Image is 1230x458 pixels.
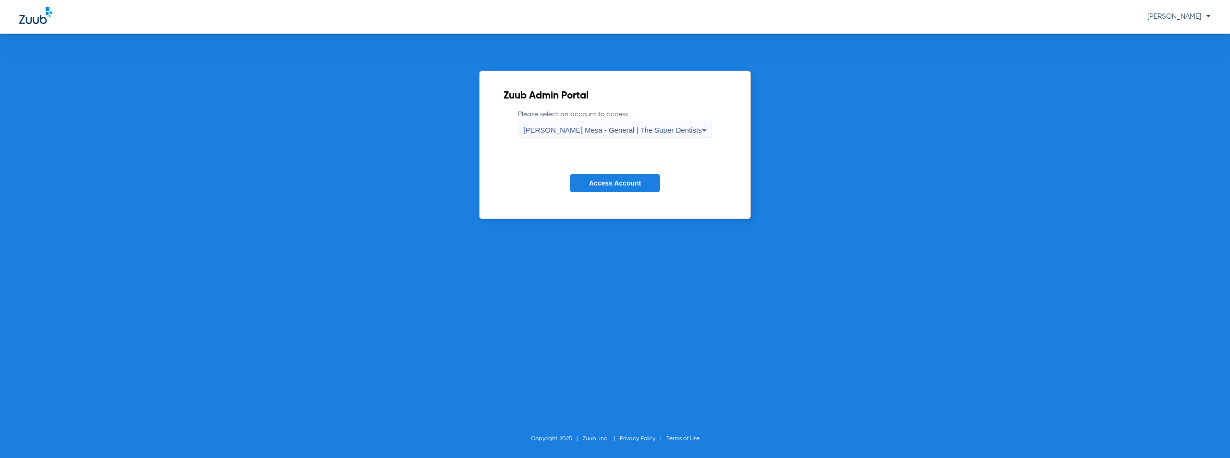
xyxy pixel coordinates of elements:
iframe: Chat Widget [1182,412,1230,458]
li: Copyright 2025 [531,434,583,444]
h2: Zuub Admin Portal [504,91,726,101]
a: Terms of Use [666,436,700,442]
span: Access Account [589,179,641,187]
img: Zuub Logo [19,7,52,24]
button: Access Account [570,174,660,193]
a: Privacy Policy [620,436,655,442]
li: Zuub, Inc. [583,434,620,444]
label: Please select an account to access [518,110,712,138]
span: [PERSON_NAME] [1147,13,1211,20]
span: [PERSON_NAME] Mesa - General | The Super Dentists [523,126,701,134]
